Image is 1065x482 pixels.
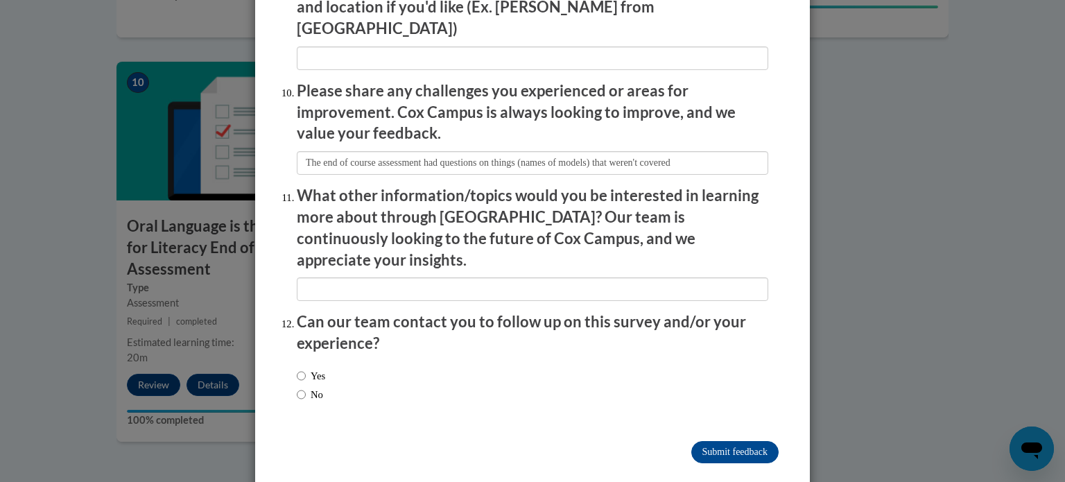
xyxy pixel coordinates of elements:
[297,368,325,384] label: Yes
[297,185,768,270] p: What other information/topics would you be interested in learning more about through [GEOGRAPHIC_...
[297,80,768,144] p: Please share any challenges you experienced or areas for improvement. Cox Campus is always lookin...
[297,311,768,354] p: Can our team contact you to follow up on this survey and/or your experience?
[691,441,779,463] input: Submit feedback
[297,368,306,384] input: Yes
[297,387,306,402] input: No
[297,387,323,402] label: No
